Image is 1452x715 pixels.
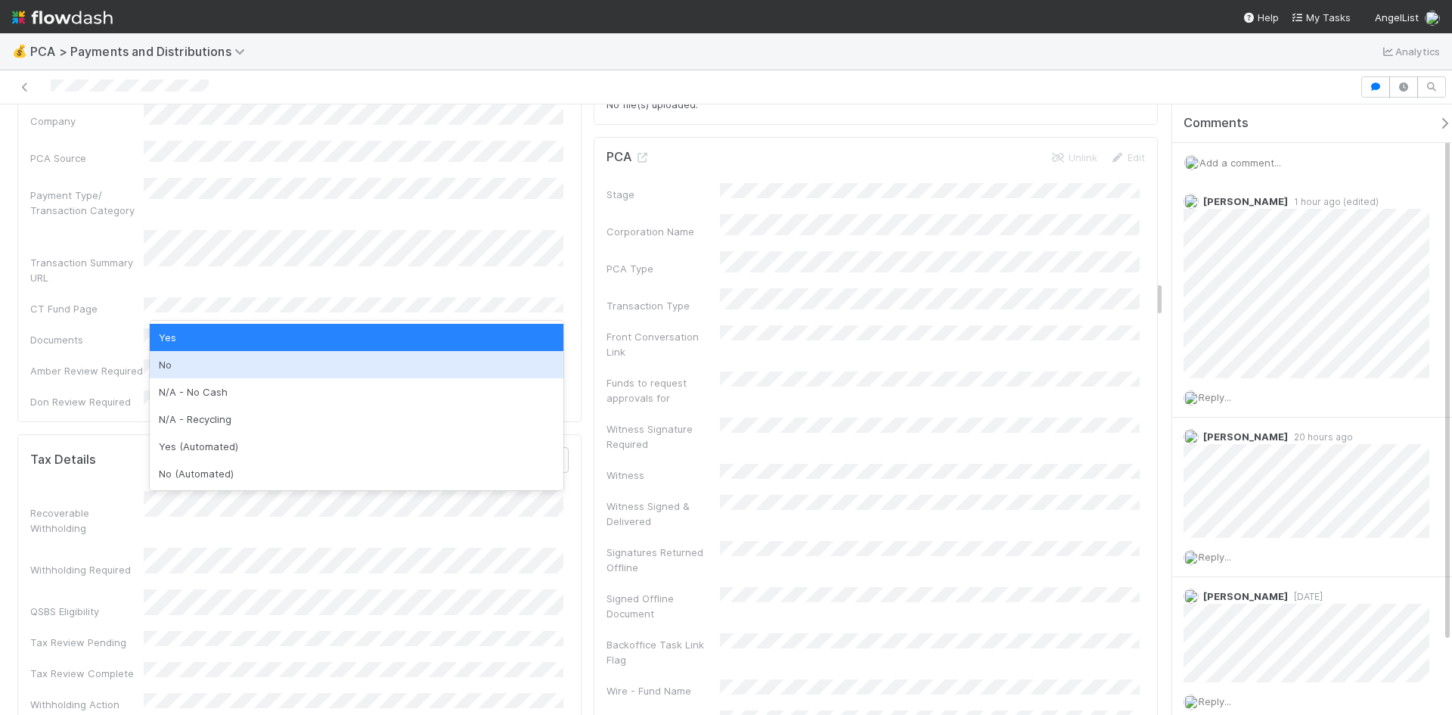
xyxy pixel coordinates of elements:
[1288,591,1323,602] span: [DATE]
[1203,590,1288,602] span: [PERSON_NAME]
[12,45,27,58] span: 💰
[30,505,144,536] div: Recoverable Withholding
[1184,390,1199,406] img: avatar_e41e7ae5-e7d9-4d8d-9f56-31b0d7a2f4fd.png
[607,421,720,452] div: Witness Signature Required
[30,151,144,166] div: PCA Source
[607,187,720,202] div: Stage
[1199,157,1281,169] span: Add a comment...
[150,433,563,460] div: Yes (Automated)
[1109,151,1145,163] a: Edit
[607,637,720,667] div: Backoffice Task Link Flag
[1184,429,1199,444] img: avatar_2bce2475-05ee-46d3-9413-d3901f5fa03f.png
[1375,11,1419,23] span: AngelList
[1184,155,1199,170] img: avatar_e41e7ae5-e7d9-4d8d-9f56-31b0d7a2f4fd.png
[150,460,563,487] div: No (Automated)
[607,468,720,483] div: Witness
[30,44,253,59] span: PCA > Payments and Distributions
[1243,10,1279,25] div: Help
[607,545,720,575] div: Signatures Returned Offline
[30,188,144,218] div: Payment Type/ Transaction Category
[150,406,563,433] div: N/A - Recycling
[1291,11,1351,23] span: My Tasks
[1184,589,1199,604] img: avatar_99e80e95-8f0d-4917-ae3c-b5dad577a2b5.png
[1288,196,1379,207] span: 1 hour ago (edited)
[1184,194,1199,209] img: avatar_87e1a465-5456-4979-8ac4-f0cdb5bbfe2d.png
[1291,10,1351,25] a: My Tasks
[607,591,720,621] div: Signed Offline Document
[607,329,720,359] div: Front Conversation Link
[1050,151,1097,163] a: Unlink
[607,683,720,698] div: Wire - Fund Name
[30,604,144,619] div: QSBS Eligibility
[30,394,144,409] div: Don Review Required
[607,298,720,313] div: Transaction Type
[1380,42,1440,61] a: Analytics
[30,255,144,285] div: Transaction Summary URL
[1184,695,1199,710] img: avatar_e41e7ae5-e7d9-4d8d-9f56-31b0d7a2f4fd.png
[30,363,144,378] div: Amber Review Required
[607,261,720,276] div: PCA Type
[1199,695,1231,707] span: Reply...
[30,635,144,650] div: Tax Review Pending
[1288,431,1353,443] span: 20 hours ago
[30,452,96,468] h5: Tax Details
[607,150,650,165] h5: PCA
[30,562,144,577] div: Withholding Required
[150,351,563,378] div: No
[1199,391,1231,403] span: Reply...
[607,375,720,406] div: Funds to request approvals for
[30,666,144,681] div: Tax Review Complete
[607,224,720,239] div: Corporation Name
[1203,195,1288,207] span: [PERSON_NAME]
[30,113,144,129] div: Company
[1184,116,1249,131] span: Comments
[1199,551,1231,563] span: Reply...
[1184,550,1199,565] img: avatar_e41e7ae5-e7d9-4d8d-9f56-31b0d7a2f4fd.png
[1425,11,1440,26] img: avatar_e41e7ae5-e7d9-4d8d-9f56-31b0d7a2f4fd.png
[1203,431,1288,443] span: [PERSON_NAME]
[30,332,144,347] div: Documents
[150,324,563,351] div: Yes
[30,301,144,316] div: CT Fund Page
[150,378,563,406] div: N/A - No Cash
[607,499,720,529] div: Witness Signed & Delivered
[12,5,113,30] img: logo-inverted-e16ddd16eac7371096b0.svg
